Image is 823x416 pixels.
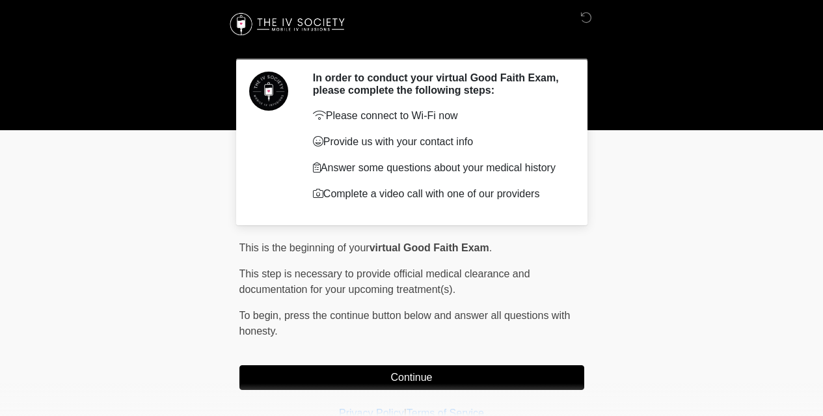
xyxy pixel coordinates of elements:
button: Continue [239,365,584,390]
span: press the continue button below and answer all questions with honesty. [239,310,571,337]
p: Please connect to Wi-Fi now [313,108,565,124]
p: Complete a video call with one of our providers [313,186,565,202]
p: Provide us with your contact info [313,134,565,150]
span: . [489,242,492,253]
span: To begin, [239,310,284,321]
img: Agent Avatar [249,72,288,111]
img: The IV Society Logo [226,10,351,39]
h2: In order to conduct your virtual Good Faith Exam, please complete the following steps: [313,72,565,96]
strong: virtual Good Faith Exam [370,242,489,253]
span: This step is necessary to provide official medical clearance and documentation for your upcoming ... [239,268,530,295]
span: This is the beginning of your [239,242,370,253]
p: Answer some questions about your medical history [313,160,565,176]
